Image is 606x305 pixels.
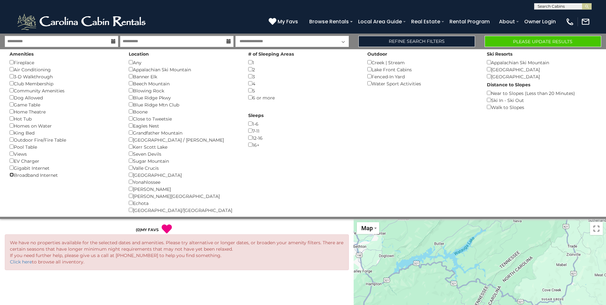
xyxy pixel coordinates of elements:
div: Homes on Water [10,122,119,129]
div: Water Sport Activities [367,80,477,87]
div: 4 [248,80,358,87]
div: Club Membership [10,80,119,87]
div: Gigabit Internet [10,164,119,171]
a: About [496,16,518,27]
div: 3-D Walkthrough [10,73,119,80]
div: Lake Front Cabins [367,66,477,73]
p: We have no properties available for the selected dates and amenities. Please try alternative or l... [10,239,344,265]
div: Walk to Slopes [487,104,596,111]
div: Outdoor Fire/Fire Table [10,136,119,143]
div: Valle Crucis [129,164,238,171]
button: Toggle fullscreen view [590,222,603,235]
div: 7-11 [248,127,358,134]
div: 16+ [248,141,358,148]
div: EV Charger [10,157,119,164]
label: Sleeps [248,112,264,119]
img: phone-regular-white.png [565,17,574,26]
div: Views [10,150,119,157]
div: Grandfather Mountain [129,129,238,136]
label: Location [129,51,149,57]
a: My Favs [269,18,300,26]
div: [GEOGRAPHIC_DATA] [487,73,596,80]
div: Kerr Scott Lake [129,143,238,150]
div: 5 [248,87,358,94]
div: Close to Tweetsie [129,115,238,122]
a: Local Area Guide [355,16,405,27]
div: Ski In - Ski Out [487,97,596,104]
div: [GEOGRAPHIC_DATA]/[GEOGRAPHIC_DATA] [129,207,238,214]
div: Any [129,59,238,66]
a: Real Estate [408,16,443,27]
img: White-1-2.png [16,12,149,31]
div: 3 [248,73,358,80]
label: # of Sleeping Areas [248,51,294,57]
span: 0 [137,227,140,232]
a: Click here [10,259,32,265]
div: Creek | Stream [367,59,477,66]
div: Echota [129,199,238,207]
div: Sugar Mountain [129,157,238,164]
a: Owner Login [521,16,559,27]
button: Please Update Results [485,36,601,47]
a: Refine Search Filters [358,36,475,47]
div: Fenced-In Yard [367,73,477,80]
div: 6 or more [248,94,358,101]
div: Yonahlossee [129,178,238,185]
button: Change map style [357,222,379,234]
div: 1 [248,59,358,66]
a: (0)MY FAVS [136,227,159,232]
div: Home Theatre [10,108,119,115]
label: Outdoor [367,51,387,57]
div: Blue Ridge Pkwy [129,94,238,101]
div: Community Amenities [10,87,119,94]
div: [GEOGRAPHIC_DATA] / [PERSON_NAME] [129,136,238,143]
div: Dog Allowed [10,94,119,101]
div: [GEOGRAPHIC_DATA] [129,171,238,178]
div: Beech Mountain [129,80,238,87]
div: Blowing Rock [129,87,238,94]
div: Game Table [10,101,119,108]
span: Map [361,225,373,231]
div: [PERSON_NAME][GEOGRAPHIC_DATA] [129,192,238,199]
div: King Bed [10,129,119,136]
div: [GEOGRAPHIC_DATA] [487,66,596,73]
div: [PERSON_NAME] [129,185,238,192]
a: Browse Rentals [306,16,352,27]
div: 1-6 [248,120,358,127]
div: Banner Elk [129,73,238,80]
img: mail-regular-white.png [581,17,590,26]
div: 2 [248,66,358,73]
div: Pool Table [10,143,119,150]
div: Appalachian Ski Mountain [129,66,238,73]
div: Eagles Nest [129,122,238,129]
div: Blue Ridge Mtn Club [129,101,238,108]
label: Ski Resorts [487,51,512,57]
div: Boone [129,108,238,115]
div: Hot Tub [10,115,119,122]
label: Amenities [10,51,34,57]
a: Rental Program [446,16,493,27]
span: ( ) [136,227,141,232]
div: Seven Devils [129,150,238,157]
span: My Favs [278,18,298,26]
div: Air Conditioning [10,66,119,73]
div: Broadband Internet [10,171,119,178]
div: Appalachian Ski Mountain [487,59,596,66]
div: Fireplace [10,59,119,66]
label: Distance to Slopes [487,82,530,88]
div: 12-16 [248,134,358,141]
div: Near to Slopes (Less than 20 Minutes) [487,90,596,97]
